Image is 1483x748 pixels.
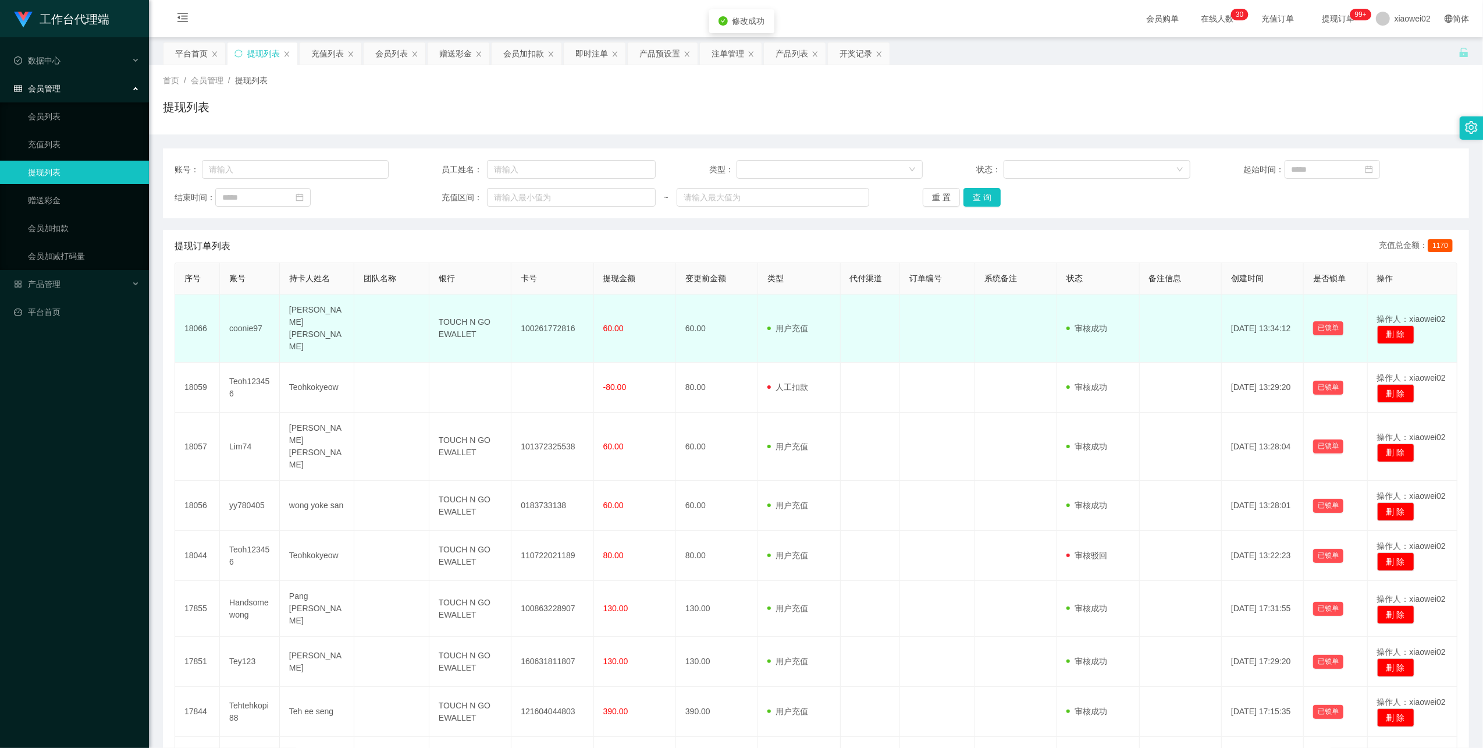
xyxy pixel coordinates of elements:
[439,274,455,283] span: 银行
[1222,531,1304,581] td: [DATE] 13:22:23
[767,274,784,283] span: 类型
[1377,647,1446,657] span: 操作人：xiaowei02
[1313,499,1343,513] button: 已锁单
[963,188,1001,207] button: 查 询
[603,657,628,666] span: 130.00
[220,481,280,531] td: yy780405
[1066,501,1107,510] span: 审核成功
[442,164,486,176] span: 员工姓名：
[521,274,537,283] span: 卡号
[280,531,355,581] td: Teohkokyeow
[163,98,209,116] h1: 提现列表
[603,501,624,510] span: 60.00
[1379,239,1457,253] div: 充值总金额：
[184,274,201,283] span: 序号
[1066,604,1107,613] span: 审核成功
[475,51,482,58] i: 图标: close
[220,413,280,481] td: Lim74
[1377,384,1414,403] button: 删 除
[439,42,472,65] div: 赠送彩金
[14,56,61,65] span: 数据中心
[184,76,186,85] span: /
[603,382,627,392] span: -80.00
[1365,165,1373,173] i: 图标: calendar
[175,531,220,581] td: 18044
[429,581,511,637] td: TOUCH N GO EWALLET
[1465,121,1478,134] i: 图标: setting
[1377,594,1446,604] span: 操作人：xiaowei02
[163,1,202,38] i: 图标: menu-fold
[280,637,355,687] td: [PERSON_NAME]
[14,14,109,23] a: 工作台代理端
[767,501,808,510] span: 用户充值
[909,274,942,283] span: 订单编号
[487,188,656,207] input: 请输入最小值为
[1428,239,1453,252] span: 1170
[289,274,330,283] span: 持卡人姓名
[1377,697,1446,707] span: 操作人：xiaowei02
[175,687,220,737] td: 17844
[175,637,220,687] td: 17851
[1377,541,1446,551] span: 操作人：xiaowei02
[1313,602,1343,616] button: 已锁单
[14,84,61,93] span: 会员管理
[511,531,593,581] td: 110722021189
[840,42,872,65] div: 开奖记录
[220,581,280,637] td: Handsomewong
[503,42,544,65] div: 会员加扣款
[712,42,744,65] div: 注单管理
[676,295,758,363] td: 60.00
[1066,707,1107,716] span: 审核成功
[1256,15,1300,23] span: 充值订单
[1231,9,1248,20] sup: 30
[175,363,220,413] td: 18059
[411,51,418,58] i: 图标: close
[220,687,280,737] td: Tehtehkopi88
[603,551,624,560] span: 80.00
[283,51,290,58] i: 图标: close
[1222,363,1304,413] td: [DATE] 13:29:20
[767,382,808,392] span: 人工扣款
[1377,708,1414,727] button: 删 除
[812,51,819,58] i: 图标: close
[1244,164,1285,176] span: 起始时间：
[1350,9,1371,20] sup: 992
[767,551,808,560] span: 用户充值
[1377,605,1414,624] button: 删 除
[28,133,140,156] a: 充值列表
[14,12,33,28] img: logo.9652507e.png
[14,279,61,289] span: 产品管理
[429,531,511,581] td: TOUCH N GO EWALLET
[676,481,758,531] td: 60.00
[1176,166,1183,174] i: 图标: down
[719,16,728,26] i: icon: check-circle
[28,217,140,240] a: 会员加扣款
[1222,295,1304,363] td: [DATE] 13:34:12
[767,604,808,613] span: 用户充值
[1149,274,1182,283] span: 备注信息
[211,51,218,58] i: 图标: close
[175,164,202,176] span: 账号：
[487,160,656,179] input: 请输入
[429,295,511,363] td: TOUCH N GO EWALLET
[229,274,246,283] span: 账号
[976,164,1004,176] span: 状态：
[1066,274,1083,283] span: 状态
[547,51,554,58] i: 图标: close
[28,189,140,212] a: 赠送彩金
[767,324,808,333] span: 用户充值
[220,531,280,581] td: Teoh123456
[1313,439,1343,453] button: 已锁单
[280,413,355,481] td: [PERSON_NAME] [PERSON_NAME]
[429,413,511,481] td: TOUCH N GO EWALLET
[1317,15,1361,23] span: 提现订单
[191,76,223,85] span: 会员管理
[1377,552,1414,571] button: 删 除
[175,413,220,481] td: 18057
[175,239,230,253] span: 提现订单列表
[1377,658,1414,677] button: 删 除
[1377,373,1446,382] span: 操作人：xiaowei02
[311,42,344,65] div: 充值列表
[1313,549,1343,563] button: 已锁单
[163,76,179,85] span: 首页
